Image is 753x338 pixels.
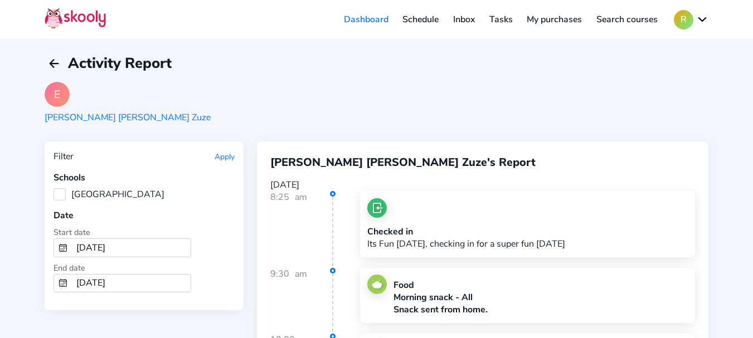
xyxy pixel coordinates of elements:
a: Tasks [482,11,520,28]
div: am [295,268,307,332]
input: From Date [72,239,191,257]
div: 8:25 [270,191,333,266]
img: checkin.jpg [367,198,387,218]
ion-icon: calendar outline [59,243,67,252]
span: End date [54,262,85,273]
button: calendar outline [54,239,72,257]
div: Food [393,279,488,291]
div: Schools [54,172,235,184]
label: [GEOGRAPHIC_DATA] [54,188,164,200]
a: Schedule [396,11,446,28]
div: Checked in [367,226,565,238]
div: 9:30 [270,268,333,332]
button: arrow back outline [45,54,64,73]
img: Skooly [45,7,106,29]
span: [PERSON_NAME] [PERSON_NAME] Zuze's Report [270,155,536,170]
img: food.jpg [367,275,387,294]
a: Inbox [446,11,482,28]
div: am [295,191,307,266]
span: Start date [54,227,90,238]
div: E [45,82,70,107]
div: Date [54,209,235,222]
a: Dashboard [337,11,396,28]
ion-icon: calendar outline [59,278,67,287]
a: My purchases [519,11,589,28]
div: [PERSON_NAME] [PERSON_NAME] Zuze [45,111,211,124]
div: [DATE] [270,179,695,191]
button: calendar outline [54,275,72,292]
ion-icon: arrow back outline [47,57,61,70]
button: Apply [215,151,235,162]
div: Snack sent from home. [393,303,488,316]
p: Its Fun [DATE], checking in for a super fun [DATE] [367,238,565,250]
button: Rchevron down outline [674,10,708,30]
a: Search courses [589,11,665,28]
div: Filter [54,150,74,163]
span: Activity Report [68,53,172,73]
input: To Date [72,275,191,292]
div: Morning snack - All [393,291,488,303]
